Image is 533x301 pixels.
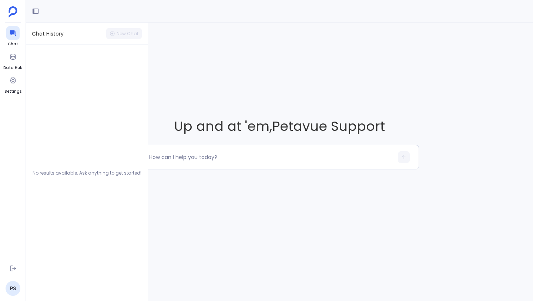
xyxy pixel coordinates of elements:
span: Chat History [32,30,64,37]
span: Chat [6,41,20,47]
a: Chat [6,26,20,47]
a: Data Hub [3,50,22,71]
a: Settings [4,74,21,95]
img: petavue logo [9,6,17,17]
span: Up and at 'em , Petavue Support [140,117,419,136]
span: Data Hub [3,65,22,71]
div: No results available. Ask anything to get started! [30,45,143,301]
a: PS [6,281,20,296]
span: Settings [4,89,21,95]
